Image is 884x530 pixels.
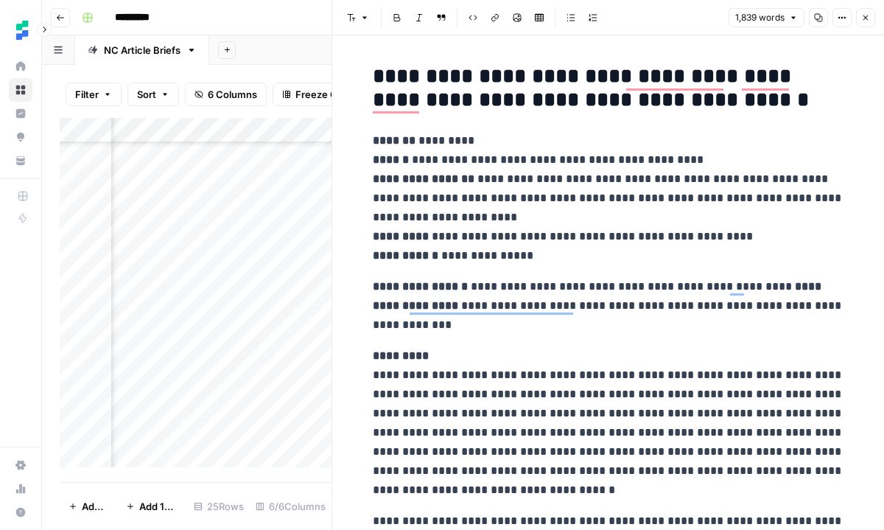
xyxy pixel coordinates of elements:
[729,8,804,27] button: 1,839 words
[82,499,108,514] span: Add Row
[9,477,32,501] a: Usage
[75,35,209,65] a: NC Article Briefs
[9,17,35,43] img: Ten Speed Logo
[139,499,179,514] span: Add 10 Rows
[9,102,32,125] a: Insights
[127,83,179,106] button: Sort
[137,87,156,102] span: Sort
[185,83,267,106] button: 6 Columns
[66,83,122,106] button: Filter
[117,495,188,518] button: Add 10 Rows
[9,78,32,102] a: Browse
[9,125,32,149] a: Opportunities
[188,495,250,518] div: 25 Rows
[75,87,99,102] span: Filter
[250,495,331,518] div: 6/6 Columns
[9,149,32,172] a: Your Data
[295,87,371,102] span: Freeze Columns
[9,12,32,49] button: Workspace: Ten Speed
[208,87,257,102] span: 6 Columns
[735,11,785,24] span: 1,839 words
[9,55,32,78] a: Home
[60,495,117,518] button: Add Row
[104,43,180,57] div: NC Article Briefs
[9,501,32,524] button: Help + Support
[273,83,381,106] button: Freeze Columns
[9,453,32,477] a: Settings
